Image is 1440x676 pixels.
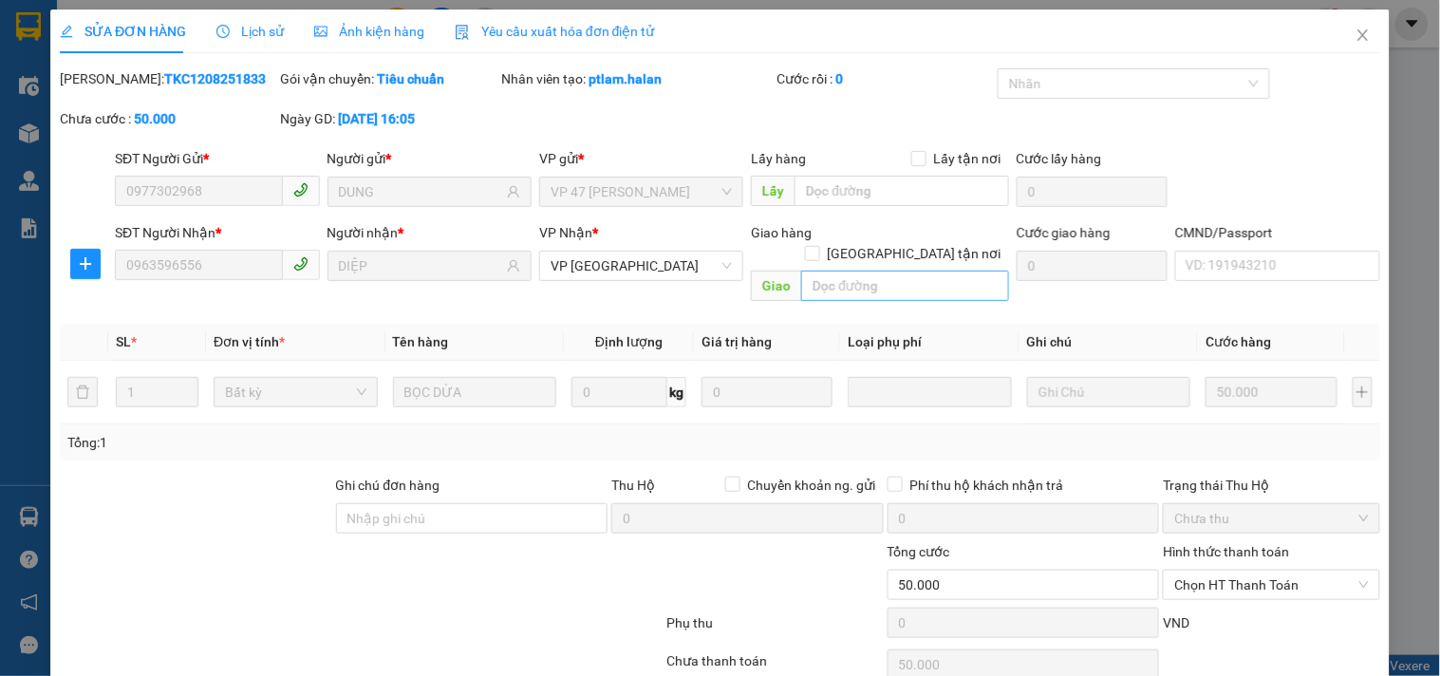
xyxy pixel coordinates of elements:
[116,334,131,349] span: SL
[551,178,732,206] span: VP 47 Trần Khát Chân
[501,68,774,89] div: Nhân viên tạo:
[777,68,994,89] div: Cước rồi :
[701,377,832,407] input: 0
[701,334,772,349] span: Giá trị hàng
[455,24,655,39] span: Yêu cầu xuất hóa đơn điện tử
[888,544,950,559] span: Tổng cước
[836,71,844,86] b: 0
[1206,377,1337,407] input: 0
[1017,251,1169,281] input: Cước giao hàng
[393,377,557,407] input: VD: Bàn, Ghế
[740,475,884,496] span: Chuyển khoản ng. gửi
[327,148,532,169] div: Người gửi
[664,612,885,646] div: Phụ thu
[281,108,497,129] div: Ngày GD:
[1163,544,1289,559] label: Hình thức thanh toán
[1174,571,1368,599] span: Chọn HT Thanh Toán
[795,176,1009,206] input: Dọc đường
[134,111,176,126] b: 50.000
[281,68,497,89] div: Gói vận chuyển:
[1017,151,1102,166] label: Cước lấy hàng
[339,181,503,202] input: Tên người gửi
[378,71,445,86] b: Tiêu chuẩn
[1337,9,1390,63] button: Close
[71,256,100,272] span: plus
[293,182,309,197] span: phone
[327,222,532,243] div: Người nhận
[903,475,1072,496] span: Phí thu hộ khách nhận trả
[60,24,186,39] span: SỬA ĐƠN HÀNG
[1356,28,1371,43] span: close
[802,271,1009,301] input: Dọc đường
[926,148,1009,169] span: Lấy tận nơi
[293,256,309,272] span: phone
[455,25,470,40] img: icon
[339,255,503,276] input: Tên người nhận
[551,252,732,280] span: VP Yên Bình
[507,259,520,272] span: user
[840,324,1019,361] th: Loại phụ phí
[1163,475,1379,496] div: Trạng thái Thu Hộ
[314,24,424,39] span: Ảnh kiện hàng
[507,185,520,198] span: user
[1175,222,1379,243] div: CMND/Passport
[336,503,608,534] input: Ghi chú đơn hàng
[752,176,795,206] span: Lấy
[216,25,230,38] span: clock-circle
[67,432,557,453] div: Tổng: 1
[1027,377,1191,407] input: Ghi Chú
[216,24,284,39] span: Lịch sử
[70,249,101,279] button: plus
[60,108,276,129] div: Chưa cước :
[1019,324,1199,361] th: Ghi chú
[589,71,662,86] b: ptlam.halan
[667,377,686,407] span: kg
[611,478,655,493] span: Thu Hộ
[314,25,327,38] span: picture
[752,271,802,301] span: Giao
[115,148,319,169] div: SĐT Người Gửi
[60,68,276,89] div: [PERSON_NAME]:
[820,243,1009,264] span: [GEOGRAPHIC_DATA] tận nơi
[60,25,73,38] span: edit
[1017,177,1169,207] input: Cước lấy hàng
[225,378,366,406] span: Bất kỳ
[1174,504,1368,533] span: Chưa thu
[339,111,416,126] b: [DATE] 16:05
[214,334,285,349] span: Đơn vị tính
[1163,615,1189,630] span: VND
[1017,225,1111,240] label: Cước giao hàng
[393,334,449,349] span: Tên hàng
[164,71,266,86] b: TKC1208251833
[539,148,743,169] div: VP gửi
[115,222,319,243] div: SĐT Người Nhận
[752,225,813,240] span: Giao hàng
[595,334,663,349] span: Định lượng
[336,478,440,493] label: Ghi chú đơn hàng
[67,377,98,407] button: delete
[1353,377,1373,407] button: plus
[1206,334,1271,349] span: Cước hàng
[539,225,592,240] span: VP Nhận
[752,151,807,166] span: Lấy hàng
